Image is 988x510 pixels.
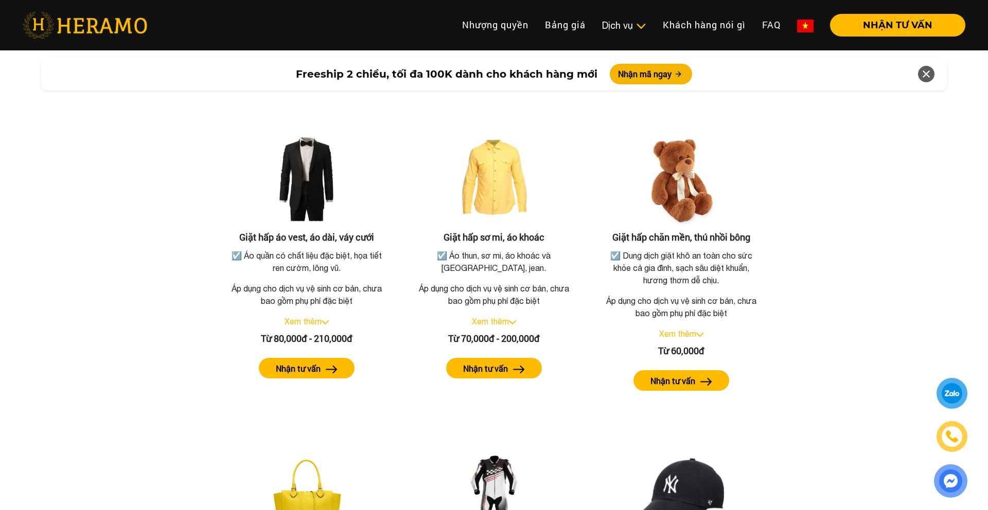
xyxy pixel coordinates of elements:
[443,129,545,232] img: Giặt hấp sơ mi, áo khoác
[630,129,733,232] img: Giặt hấp chăn mền, thú nhồi bông
[446,358,542,378] button: Nhận tư vấn
[463,362,508,375] label: Nhận tư vấn
[633,370,729,391] button: Nhận tư vấn
[797,20,814,32] img: vn-flag.png
[700,378,712,386] img: arrow
[599,344,763,358] div: Từ 60,000đ
[650,375,695,387] label: Nhận tư vấn
[659,329,696,338] a: Xem thêm
[636,21,646,31] img: subToggleIcon
[602,19,646,32] div: Dịch vụ
[276,362,321,375] label: Nhận tư vấn
[225,358,389,378] a: Nhận tư vấn arrow
[412,332,576,345] div: Từ 70,000đ - 200,000đ
[599,295,763,319] p: Áp dụng cho dịch vụ vệ sinh cơ bản, chưa bao gồm phụ phí đặc biệt
[754,14,789,36] a: FAQ
[513,366,525,373] img: arrow
[537,14,594,36] a: Bảng giá
[696,333,703,337] img: arrow_down.svg
[227,249,386,274] p: ☑️ Áo quần có chất liệu đặc biệt, họa tiết ren cườm, lông vũ.
[454,14,537,36] a: Nhượng quyền
[255,129,358,232] img: Giặt hấp áo vest, áo dài, váy cưới
[23,12,147,39] img: heramo-logo.png
[472,317,509,326] a: Xem thêm
[225,282,389,307] p: Áp dụng cho dịch vụ vệ sinh cơ bản, chưa bao gồm phụ phí đặc biệt
[225,332,389,345] div: Từ 80,000đ - 210,000đ
[509,320,516,324] img: arrow_down.svg
[938,423,966,450] a: phone-icon
[285,317,322,326] a: Xem thêm
[412,358,576,378] a: Nhận tư vấn arrow
[946,431,958,442] img: phone-icon
[655,14,754,36] a: Khách hàng nói gì
[322,320,329,324] img: arrow_down.svg
[602,249,761,286] p: ☑️ Dung dịch giặt khô an toàn cho sức khỏe cả gia đình, sạch sâu diệt khuẩn, hương thơm dễ chịu.
[830,14,965,37] button: NHẬN TƯ VẤN
[326,366,338,373] img: arrow
[412,232,576,243] h3: Giặt hấp sơ mi, áo khoác
[225,232,389,243] h3: Giặt hấp áo vest, áo dài, váy cưới
[599,232,763,243] h3: Giặt hấp chăn mền, thú nhồi bông
[610,64,692,84] button: Nhận mã ngay
[414,249,574,274] p: ☑️ Áo thun, sơ mi, áo khoác và [GEOGRAPHIC_DATA], jean.
[822,21,965,30] a: NHẬN TƯ VẤN
[259,358,355,378] button: Nhận tư vấn
[296,66,597,82] span: Freeship 2 chiều, tối đa 100K dành cho khách hàng mới
[412,282,576,307] p: Áp dụng cho dịch vụ vệ sinh cơ bản, chưa bao gồm phụ phí đặc biệt
[599,370,763,391] a: Nhận tư vấn arrow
